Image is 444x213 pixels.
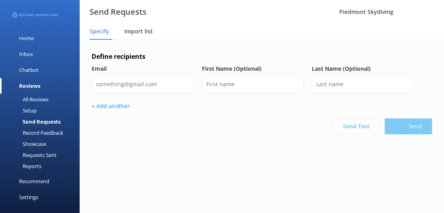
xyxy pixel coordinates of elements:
[202,75,304,93] input: First name
[5,94,80,105] a: All Reviews
[5,161,80,172] a: Reports
[312,75,414,93] input: Last name
[92,102,432,110] p: + Add another
[5,105,80,116] a: Setup
[5,127,80,138] a: Record Feedback
[5,116,61,127] div: Send Requests
[12,9,58,22] img: 3-1676954853.png
[312,64,414,73] label: Last Name (Optional)
[19,46,33,62] div: Inbox
[19,189,38,205] div: Settings
[124,27,153,35] span: Import list
[19,62,39,78] div: Chatbot
[92,75,194,93] input: something@gmail.com
[5,161,41,172] div: Reports
[90,6,147,18] h3: Send Requests
[92,52,432,62] h4: Define recipients
[5,105,37,116] div: Setup
[5,149,80,161] a: Requests Sent
[5,127,63,138] div: Record Feedback
[5,149,57,161] div: Requests Sent
[5,138,46,149] div: Showcase
[5,94,49,105] div: All Reviews
[19,30,34,46] div: Home
[202,64,304,73] label: First Name (Optional)
[92,64,194,73] label: Email
[5,138,80,149] a: Showcase
[5,116,80,127] a: Send Requests
[19,78,40,94] div: Reviews
[19,173,49,189] div: Recommend
[90,27,109,35] span: Specify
